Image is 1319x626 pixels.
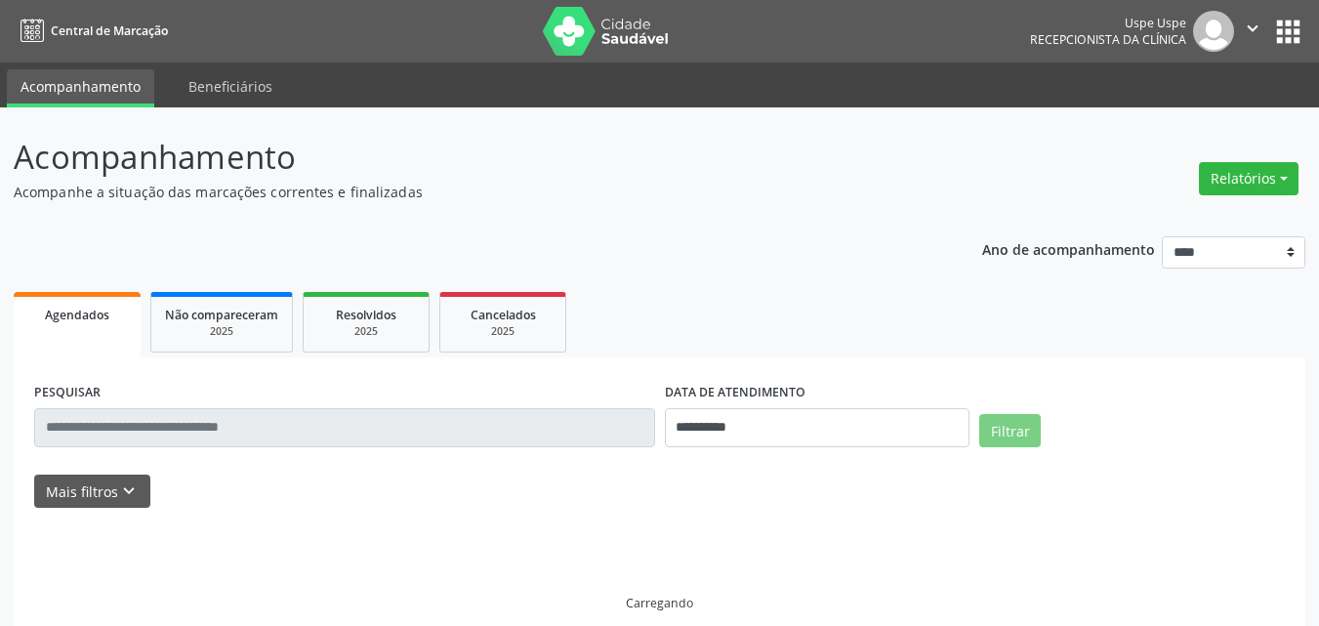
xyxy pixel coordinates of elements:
[14,182,918,202] p: Acompanhe a situação das marcações correntes e finalizadas
[14,133,918,182] p: Acompanhamento
[982,236,1155,261] p: Ano de acompanhamento
[51,22,168,39] span: Central de Marcação
[454,324,552,339] div: 2025
[1193,11,1234,52] img: img
[317,324,415,339] div: 2025
[1242,18,1263,39] i: 
[45,307,109,323] span: Agendados
[1199,162,1298,195] button: Relatórios
[1030,31,1186,48] span: Recepcionista da clínica
[7,69,154,107] a: Acompanhamento
[165,307,278,323] span: Não compareceram
[979,414,1041,447] button: Filtrar
[118,480,140,502] i: keyboard_arrow_down
[34,475,150,509] button: Mais filtroskeyboard_arrow_down
[665,378,805,408] label: DATA DE ATENDIMENTO
[1234,11,1271,52] button: 
[175,69,286,104] a: Beneficiários
[471,307,536,323] span: Cancelados
[34,378,101,408] label: PESQUISAR
[1271,15,1305,49] button: apps
[336,307,396,323] span: Resolvidos
[165,324,278,339] div: 2025
[626,595,693,611] div: Carregando
[14,15,168,47] a: Central de Marcação
[1030,15,1186,31] div: Uspe Uspe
